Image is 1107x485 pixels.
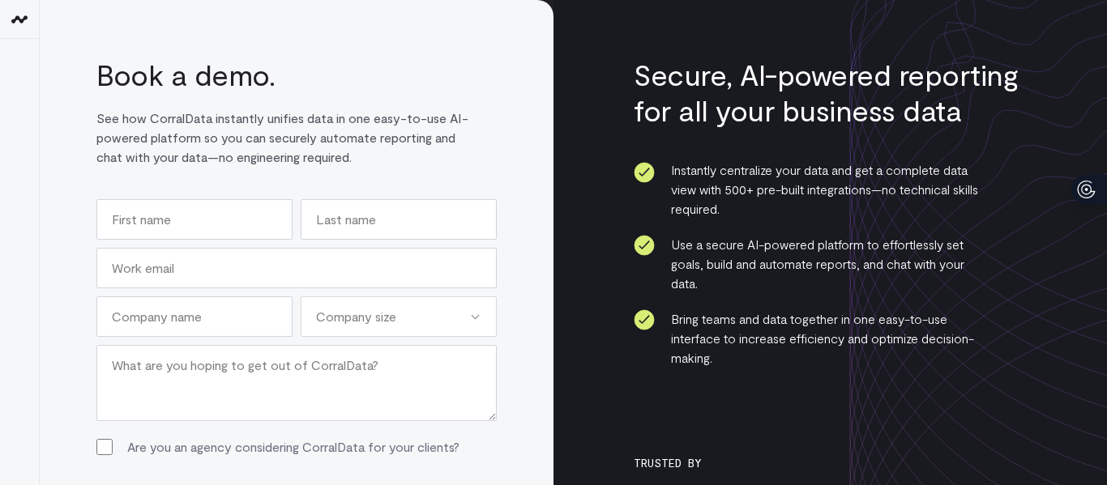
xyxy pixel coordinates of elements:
li: Bring teams and data together in one easy-to-use interface to increase efficiency and optimize de... [634,309,982,368]
h3: Trusted By [634,457,982,470]
input: Company name [96,296,293,337]
input: Last name [301,199,497,240]
div: Company size [301,296,497,337]
input: Work email [96,248,497,288]
li: Instantly centralize your data and get a complete data view with 500+ pre-built integrations—no t... [634,160,982,219]
p: See how CorralData instantly unifies data in one easy-to-use AI-powered platform so you can secur... [96,108,477,167]
h1: Book a demo. [96,57,477,92]
input: First name [96,199,293,240]
h3: Secure, AI-powered reporting for all your business data [634,57,1027,128]
label: Are you an agency considering CorralData for your clients? [127,437,459,457]
li: Use a secure AI-powered platform to effortlessly set goals, build and automate reports, and chat ... [634,235,982,293]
